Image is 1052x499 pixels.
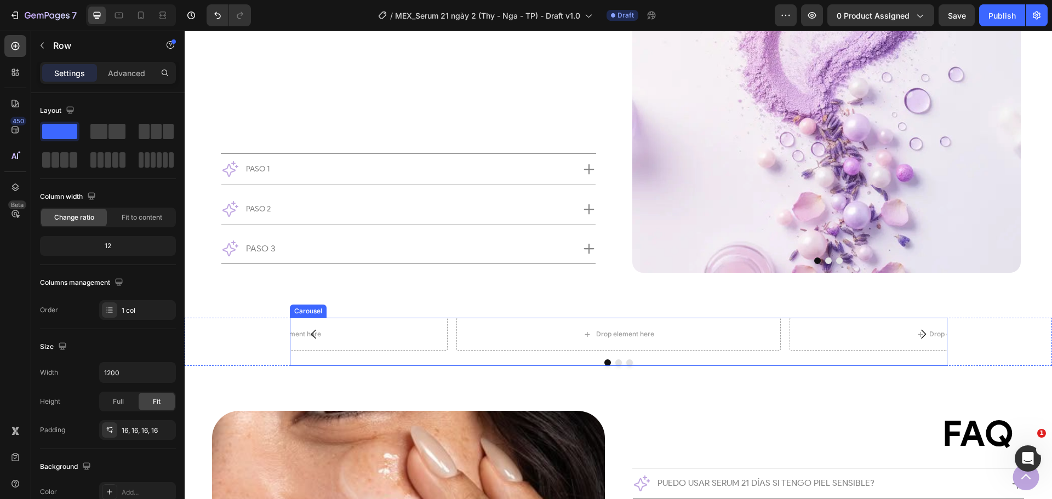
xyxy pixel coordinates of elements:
button: Save [939,4,975,26]
span: Draft [618,10,634,20]
span: Full [113,397,124,406]
button: Dot [431,329,437,335]
button: Carousel Next Arrow [723,288,754,319]
button: Publish [979,4,1025,26]
div: Columns management [40,276,125,290]
div: Drop element here [411,299,470,308]
div: Column width [40,190,98,204]
div: Carousel [107,276,140,285]
div: Color [40,487,57,497]
p: 7 [72,9,77,22]
span: MEX_Serum 21 ngày 2 (Thy - Nga - TP) - Draft v1.0 [395,10,580,21]
div: Undo/Redo [207,4,251,26]
input: Auto [100,363,175,382]
div: Background [40,460,93,474]
button: Dot [442,329,448,335]
span: Fit [153,397,161,406]
span: 0 product assigned [837,10,910,21]
iframe: Intercom live chat [1015,445,1041,472]
button: 7 [4,4,82,26]
div: Drop element here [78,299,136,308]
button: 0 product assigned [827,4,934,26]
iframe: Design area [185,31,1052,499]
div: Beta [8,200,26,209]
button: Dot [630,227,636,233]
span: 1 [1037,429,1046,438]
button: Dot [420,329,426,335]
div: 1 col [122,306,173,316]
div: Layout [40,104,77,118]
button: Carousel Back Arrow [114,288,145,319]
div: Add... [122,487,173,497]
div: Width [40,368,58,377]
div: 16, 16, 16, 16 [122,426,173,435]
div: 450 [10,117,26,125]
p: Advanced [108,67,145,79]
div: 12 [42,238,174,254]
span: / [390,10,393,21]
span: Fit to content [122,213,162,222]
div: Publish [988,10,1016,21]
span: Change ratio [54,213,94,222]
div: Height [40,397,60,406]
div: Size [40,340,69,354]
p: Row [53,39,146,52]
p: Settings [54,67,85,79]
span: Save [948,11,966,20]
div: Padding [40,425,65,435]
div: Order [40,305,58,315]
h2: FAQ [747,380,840,426]
button: Dot [651,227,658,233]
button: Dot [641,227,647,233]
